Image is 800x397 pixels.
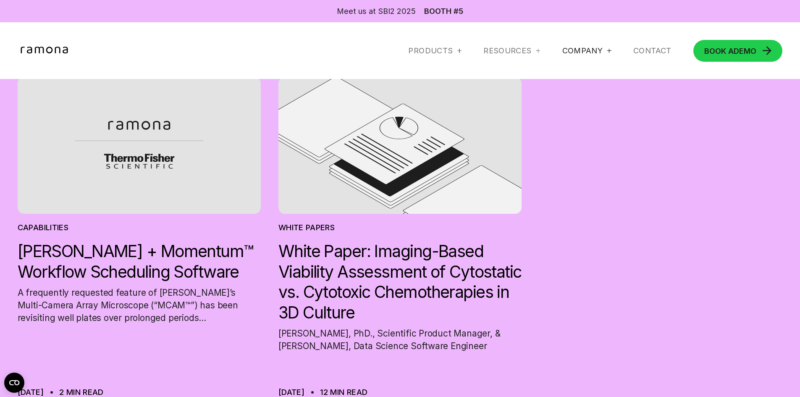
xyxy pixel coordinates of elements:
div: Capabilities [18,223,68,233]
a: A frequently requested feature of [PERSON_NAME]’s Multi-Camera Array Microscope (“MCAM™”) has bee... [18,287,261,324]
div: RESOURCES [483,46,531,56]
span: BOOK A [704,46,734,55]
a: [PERSON_NAME], PhD., Scientific Product Manager, & [PERSON_NAME], Data Science Software Engineer [278,327,522,352]
div: Products [408,46,453,56]
div: WHITE PAPERS [278,223,335,233]
a: Contact [633,46,671,56]
div: Meet us at SBI2 2025 [337,5,416,16]
div: Products [408,46,462,56]
a: home [18,46,74,55]
a: BOOK ADEMO [693,40,783,62]
a: [PERSON_NAME] + Momentum™ Workflow Scheduling Software [18,241,261,282]
div: Company [562,46,603,56]
a: White Paper: Imaging-Based Viability Assessment of Cytostatic vs. Cytotoxic Chemotherapies in 3D ... [278,241,522,323]
a: Booth #5 [424,7,463,15]
div: RESOURCES [483,46,540,56]
div: DEMO [704,47,756,55]
div: Company [562,46,611,56]
button: Open CMP widget [4,373,24,393]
